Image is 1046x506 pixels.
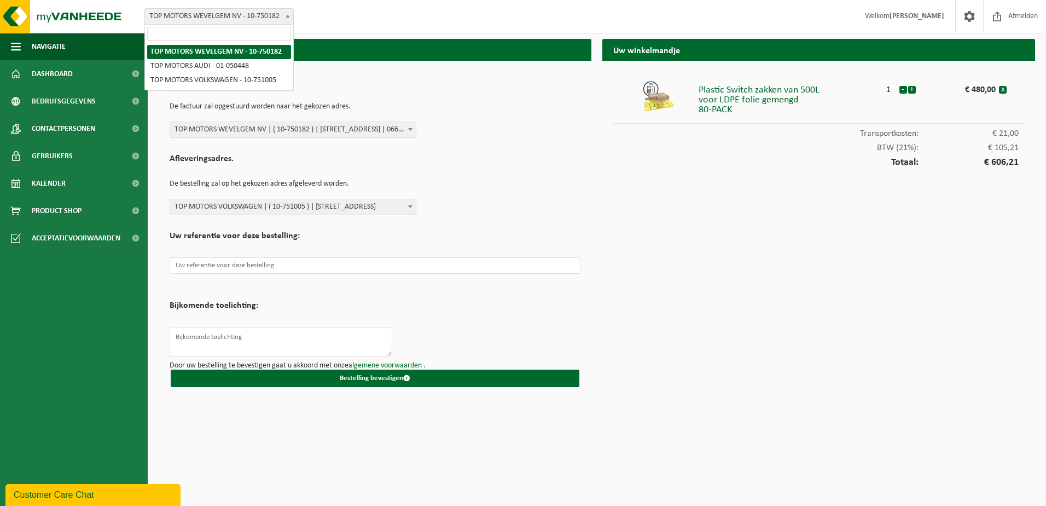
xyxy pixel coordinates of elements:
span: Dashboard [32,60,73,88]
div: Transportkosten: [613,124,1024,138]
span: TOP MOTORS WEVELGEM NV - 10-750182 [144,8,294,25]
h2: Uw winkelmandje [602,39,1035,60]
div: € 480,00 [939,80,999,94]
div: Plastic Switch zakken van 500L voor LDPE folie gemengd 80-PACK [699,80,879,115]
li: TOP MOTORS WEVELGEM NV - 10-750182 [147,45,291,59]
p: Door uw bestelling te bevestigen gaat u akkoord met onze [170,362,580,370]
h2: Uw referentie voor deze bestelling: [170,232,580,246]
input: Uw referentie voor deze bestelling [170,257,580,274]
a: algemene voorwaarden . [348,361,426,370]
span: TOP MOTORS WEVELGEM NV | ( 10-750182 ) | KORTRIJKSTRAAT 506, 8560 WEVELGEM | 0665.611.426 [170,122,416,137]
span: TOP MOTORS WEVELGEM NV - 10-750182 [145,9,293,24]
span: Gebruikers [32,142,73,170]
button: Bestelling bevestigen [171,370,579,387]
img: 01-999968 [642,80,675,113]
button: x [999,86,1007,94]
span: Navigatie [32,33,66,60]
h2: Afleveringsadres. [170,154,580,169]
span: € 606,21 [919,158,1019,168]
iframe: chat widget [5,482,183,506]
span: Acceptatievoorwaarden [32,225,120,252]
button: + [908,86,916,94]
h2: Bijkomende toelichting: [170,301,258,316]
span: TOP MOTORS VOLKSWAGEN | ( 10-751005 ) | KORTRIJKSTRAAT 349, 8560 WEVELGEM [170,199,416,215]
p: De bestelling zal op het gekozen adres afgeleverd worden. [170,175,580,193]
div: BTW (21%): [613,138,1024,152]
span: TOP MOTORS WEVELGEM NV | ( 10-750182 ) | KORTRIJKSTRAAT 506, 8560 WEVELGEM | 0665.611.426 [170,122,416,138]
span: Kalender [32,170,66,197]
span: Product Shop [32,197,82,225]
strong: [PERSON_NAME] [890,12,944,20]
span: € 21,00 [919,129,1019,138]
p: De factuur zal opgestuurd worden naar het gekozen adres. [170,97,580,116]
li: TOP MOTORS AUDI - 01-050448 [147,59,291,73]
button: - [899,86,907,94]
div: 1 [879,80,899,94]
span: € 105,21 [919,143,1019,152]
h2: Facturatieadres. [170,77,580,92]
span: Contactpersonen [32,115,95,142]
span: Bedrijfsgegevens [32,88,96,115]
h2: Adressen selecteren [159,39,591,60]
div: Totaal: [613,152,1024,168]
li: TOP MOTORS VOLKSWAGEN - 10-751005 [147,73,291,88]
